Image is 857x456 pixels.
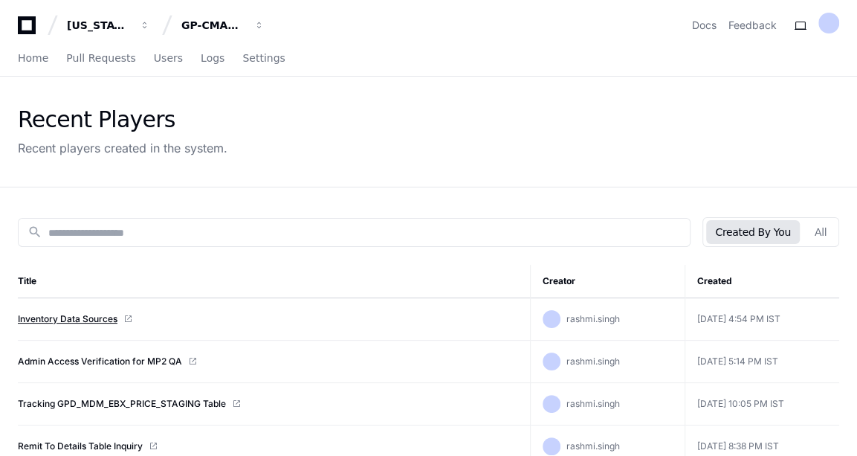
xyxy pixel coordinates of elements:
[18,440,143,452] a: Remit To Details Table Inquiry
[530,265,685,298] th: Creator
[18,356,182,367] a: Admin Access Verification for MP2 QA
[181,18,245,33] div: GP-CMAG-MP2
[154,54,183,62] span: Users
[692,18,717,33] a: Docs
[175,12,271,39] button: GP-CMAG-MP2
[18,398,226,410] a: Tracking GPD_MDM_EBX_PRICE_STAGING Table
[18,54,48,62] span: Home
[566,398,620,409] span: rashmi.singh
[566,356,620,367] span: rashmi.singh
[685,383,839,426] td: [DATE] 10:05 PM IST
[66,54,135,62] span: Pull Requests
[566,440,620,452] span: rashmi.singh
[18,265,530,298] th: Title
[242,54,285,62] span: Settings
[66,42,135,76] a: Pull Requests
[28,225,42,240] mat-icon: search
[242,42,285,76] a: Settings
[685,265,839,298] th: Created
[154,42,183,76] a: Users
[18,106,227,133] div: Recent Players
[706,220,799,244] button: Created By You
[18,139,227,157] div: Recent players created in the system.
[685,341,839,383] td: [DATE] 5:14 PM IST
[18,42,48,76] a: Home
[67,18,131,33] div: [US_STATE] Pacific
[201,42,224,76] a: Logs
[806,220,835,244] button: All
[685,298,839,341] td: [DATE] 4:54 PM IST
[61,12,156,39] button: [US_STATE] Pacific
[18,313,117,325] a: Inventory Data Sources
[201,54,224,62] span: Logs
[566,313,620,324] span: rashmi.singh
[728,18,777,33] button: Feedback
